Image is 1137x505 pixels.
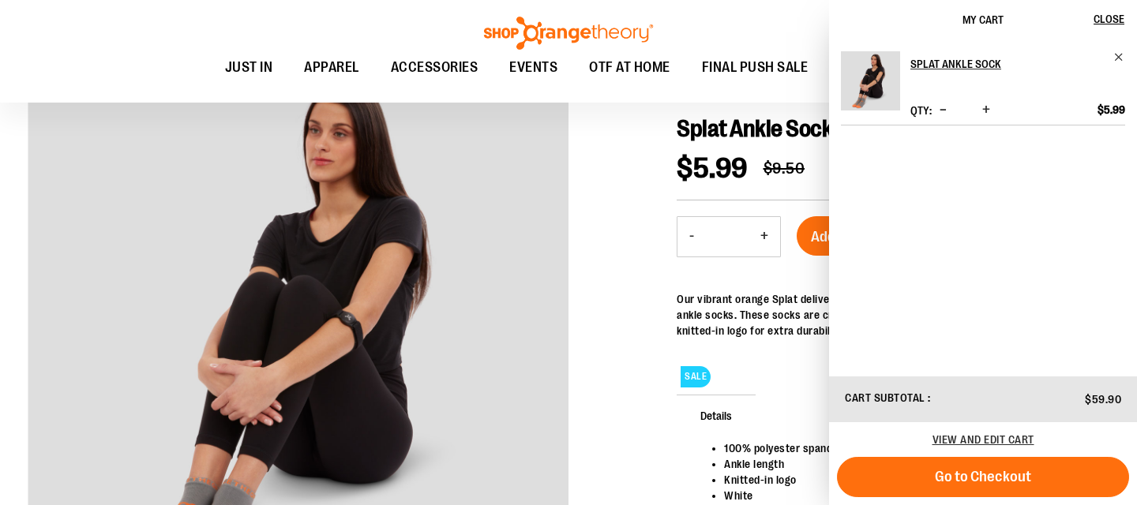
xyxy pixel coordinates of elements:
span: Add to Cart [811,228,880,245]
span: Go to Checkout [935,468,1031,485]
button: Decrease product quantity [936,103,951,118]
span: My Cart [963,13,1004,26]
span: ACCESSORIES [391,50,478,85]
a: APPAREL [288,50,375,86]
li: White [724,488,1094,503]
a: Remove item [1113,51,1125,63]
button: Go to Checkout [837,457,1129,497]
label: Qty [910,104,932,117]
a: FINAL PUSH SALE [686,50,824,86]
a: ACCESSORIES [375,50,494,85]
span: $9.50 [764,159,805,178]
span: Details [677,395,756,436]
span: $5.99 [677,152,748,185]
span: Close [1094,13,1124,25]
span: OTF AT HOME [589,50,670,85]
span: Splat Ankle Sock [677,115,832,142]
span: SALE [681,366,711,387]
a: Splat Ankle Sock [841,51,900,121]
button: Increase product quantity [978,103,994,118]
img: Shop Orangetheory [482,17,655,50]
img: Splat Ankle Sock [841,51,900,110]
a: EVENTS [493,50,573,86]
li: Product [841,51,1125,125]
a: JUST IN [209,50,289,86]
a: View and edit cart [932,433,1034,446]
a: Splat Ankle Sock [910,51,1125,77]
span: $5.99 [1098,103,1125,117]
span: JUST IN [225,50,273,85]
button: Decrease product quantity [677,217,706,256]
div: Our vibrant orange Splat delivers as much energy as you do in these high-performance ankle socks.... [677,291,1109,339]
span: $59.90 [1085,393,1121,406]
a: OTF AT HOME [573,50,686,86]
li: 100% polyester spandex [724,440,1094,456]
span: APPAREL [304,50,359,85]
li: Knitted-in logo [724,472,1094,488]
span: Cart Subtotal [845,391,925,404]
li: Ankle length [724,456,1094,472]
h2: Splat Ankle Sock [910,51,1104,77]
input: Product quantity [706,218,749,256]
button: Increase product quantity [749,217,780,256]
span: FINAL PUSH SALE [702,50,809,85]
span: EVENTS [509,50,557,85]
button: Add to Cart [797,216,895,256]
